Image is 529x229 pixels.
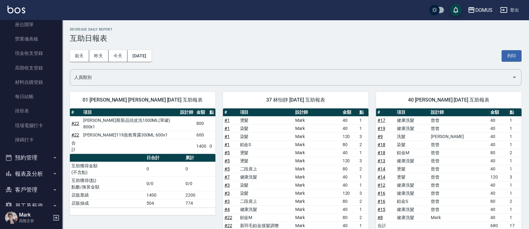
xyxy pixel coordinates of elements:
[358,108,368,117] th: 點
[489,108,508,117] th: 金額
[238,189,293,197] td: 染髮
[238,157,293,165] td: 燙髮
[378,207,385,212] a: #15
[208,139,215,154] td: 0
[208,108,215,117] th: 點
[294,108,341,117] th: 設計師
[238,132,293,141] td: 染髮
[2,182,60,198] button: 客戶管理
[508,124,522,132] td: 1
[429,116,489,124] td: 曾曾
[429,132,489,141] td: [PERSON_NAME]
[238,124,293,132] td: 染髮
[341,165,358,173] td: 80
[508,116,522,124] td: 1
[508,197,522,205] td: 2
[395,157,429,165] td: 健康洗髮
[195,139,208,154] td: 1400
[395,132,429,141] td: 洗髮
[2,61,60,75] a: 高階收支登錄
[502,50,522,62] button: 列印
[489,165,508,173] td: 40
[341,189,358,197] td: 120
[429,124,489,132] td: 曾曾
[508,149,522,157] td: 2
[489,197,508,205] td: 80
[184,154,215,162] th: 累計
[508,165,522,173] td: 1
[294,181,341,189] td: Mark
[294,124,341,132] td: Mark
[224,215,232,220] a: #22
[395,165,429,173] td: 燙髮
[429,181,489,189] td: 曾曾
[224,166,230,171] a: #5
[358,173,368,181] td: 1
[230,97,361,103] span: 37 林怡靜 [DATE] 互助報表
[108,50,128,62] button: 今天
[429,141,489,149] td: 曾曾
[2,75,60,89] a: 材料自購登錄
[376,108,395,117] th: #
[358,116,368,124] td: 1
[378,166,385,171] a: #14
[489,205,508,213] td: 40
[195,131,208,139] td: 600
[82,131,179,139] td: [PERSON_NAME]119急救菁露300ML 600x1
[508,173,522,181] td: 3
[2,133,60,147] a: 掃碼打卡
[294,173,341,181] td: Mark
[341,116,358,124] td: 40
[184,199,215,207] td: 774
[341,197,358,205] td: 80
[378,215,383,220] a: #8
[73,72,509,83] input: 人員名稱
[475,6,493,14] div: DOMUS
[341,213,358,222] td: 80
[70,50,89,62] button: 前天
[378,118,385,123] a: #17
[508,108,522,117] th: 點
[341,205,358,213] td: 40
[358,205,368,213] td: 1
[489,132,508,141] td: 40
[238,141,293,149] td: 鉑金S
[224,199,230,204] a: #3
[358,157,368,165] td: 3
[238,108,293,117] th: 項目
[5,212,17,224] img: Person
[7,6,25,13] img: Logo
[294,189,341,197] td: Mark
[395,149,429,157] td: 鉑金M
[378,183,385,188] a: #12
[341,124,358,132] td: 40
[223,108,238,117] th: #
[224,158,230,163] a: #5
[294,213,341,222] td: Mark
[395,205,429,213] td: 健康洗髮
[429,165,489,173] td: 曾曾
[294,149,341,157] td: Mark
[508,132,522,141] td: 1
[429,189,489,197] td: 曾曾
[77,97,208,103] span: 01 [PERSON_NAME] [PERSON_NAME] [DATE] 互助報表
[341,181,358,189] td: 40
[378,134,383,139] a: #9
[184,191,215,199] td: 2200
[294,116,341,124] td: Mark
[489,157,508,165] td: 40
[70,191,145,199] td: 店販業績
[508,189,522,197] td: 1
[2,150,60,166] button: 預約管理
[70,162,145,176] td: 互助獲得金額 (不含點)
[489,141,508,149] td: 40
[395,116,429,124] td: 健康洗髮
[89,50,108,62] button: 昨天
[358,189,368,197] td: 3
[70,154,215,208] table: a dense table
[2,89,60,104] a: 每日結帳
[395,173,429,181] td: 燙髮
[429,205,489,213] td: 曾曾
[378,199,385,204] a: #16
[70,199,145,207] td: 店販抽成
